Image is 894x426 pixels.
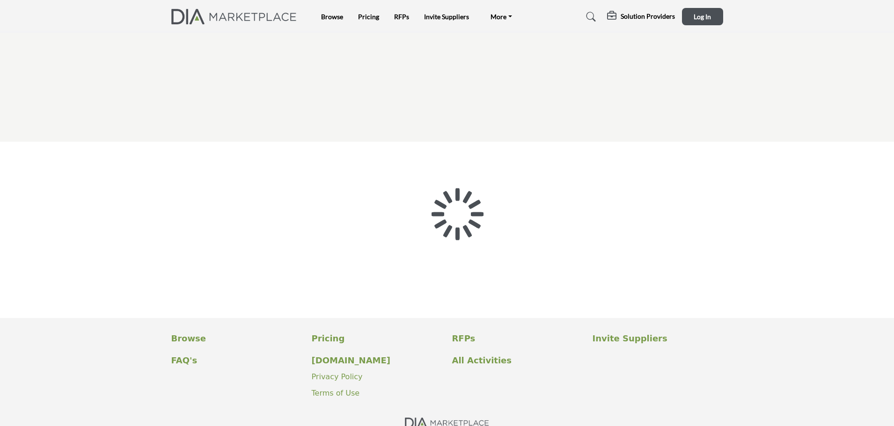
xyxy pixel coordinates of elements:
[621,12,675,21] h5: Solution Providers
[424,13,469,21] a: Invite Suppliers
[607,11,675,22] div: Solution Providers
[171,354,302,367] a: FAQ's
[452,354,583,367] a: All Activities
[682,8,723,25] button: Log In
[358,13,379,21] a: Pricing
[171,332,302,345] a: Browse
[394,13,409,21] a: RFPs
[484,10,519,23] a: More
[321,13,343,21] a: Browse
[312,354,442,367] a: [DOMAIN_NAME]
[171,9,302,24] img: Site Logo
[452,332,583,345] a: RFPs
[593,332,723,345] a: Invite Suppliers
[312,389,360,397] a: Terms of Use
[577,9,602,24] a: Search
[312,332,442,345] a: Pricing
[312,372,363,381] a: Privacy Policy
[694,13,711,21] span: Log In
